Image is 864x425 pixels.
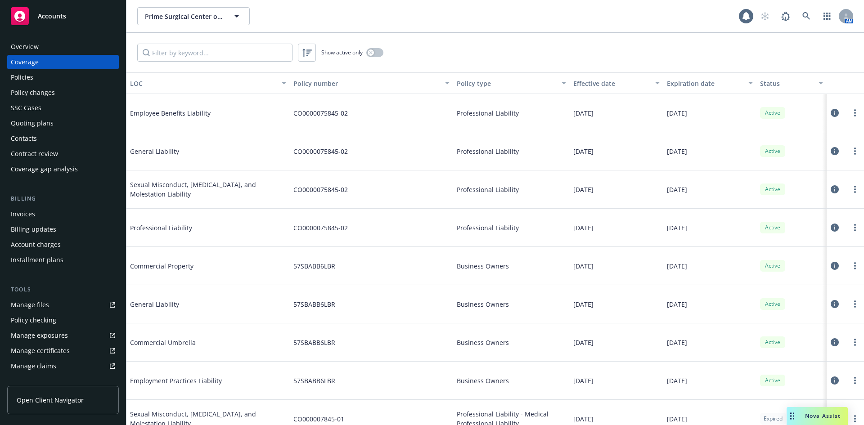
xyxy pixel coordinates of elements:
[457,223,519,233] span: Professional Liability
[573,223,594,233] span: [DATE]
[573,108,594,118] span: [DATE]
[7,194,119,203] div: Billing
[764,224,782,232] span: Active
[130,79,276,88] div: LOC
[805,412,841,420] span: Nova Assist
[293,185,348,194] span: CO0000075845-02
[293,223,348,233] span: CO0000075845-02
[293,108,348,118] span: CO0000075845-02
[453,72,570,94] button: Policy type
[457,108,519,118] span: Professional Liability
[11,253,63,267] div: Installment plans
[787,407,798,425] div: Drag to move
[11,116,54,130] div: Quoting plans
[764,376,782,385] span: Active
[764,109,782,117] span: Active
[573,147,594,156] span: [DATE]
[667,300,687,309] span: [DATE]
[573,338,594,347] span: [DATE]
[11,85,55,100] div: Policy changes
[7,237,119,252] a: Account charges
[667,414,687,424] span: [DATE]
[850,299,860,309] a: more
[764,415,783,423] span: Expired
[130,108,265,118] span: Employee Benefits Liability
[7,4,119,29] a: Accounts
[457,147,519,156] span: Professional Liability
[130,180,286,199] span: Sexual Misconduct, [MEDICAL_DATA], and Molestation Liability
[7,298,119,312] a: Manage files
[137,44,292,62] input: Filter by keyword...
[7,101,119,115] a: SSC Cases
[850,413,860,424] a: more
[850,337,860,348] a: more
[850,222,860,233] a: more
[130,300,265,309] span: General Liability
[11,147,58,161] div: Contract review
[11,298,49,312] div: Manage files
[293,338,335,347] span: 57SBABB6LBR
[457,338,509,347] span: Business Owners
[850,184,860,195] a: more
[764,147,782,155] span: Active
[11,313,56,327] div: Policy checking
[130,338,265,347] span: Commercial Umbrella
[7,55,119,69] a: Coverage
[7,162,119,176] a: Coverage gap analysis
[756,7,774,25] a: Start snowing
[764,185,782,193] span: Active
[137,7,250,25] button: Prime Surgical Center of Avondale, LLC
[7,40,119,54] a: Overview
[11,70,33,85] div: Policies
[850,107,860,118] a: more
[130,261,265,271] span: Commercial Property
[457,300,509,309] span: Business Owners
[573,414,594,424] span: [DATE]
[130,376,265,385] span: Employment Practices Liability
[457,261,509,271] span: Business Owners
[667,147,687,156] span: [DATE]
[293,300,335,309] span: 57SBABB6LBR
[293,261,335,271] span: 57SBABB6LBR
[293,376,335,385] span: 57SBABB6LBR
[818,7,836,25] a: Switch app
[11,359,56,373] div: Manage claims
[7,116,119,130] a: Quoting plans
[7,359,119,373] a: Manage claims
[130,147,265,156] span: General Liability
[787,407,848,425] button: Nova Assist
[17,395,84,405] span: Open Client Navigator
[777,7,795,25] a: Report a Bug
[764,300,782,308] span: Active
[797,7,815,25] a: Search
[573,376,594,385] span: [DATE]
[7,253,119,267] a: Installment plans
[667,376,687,385] span: [DATE]
[457,79,556,88] div: Policy type
[145,12,223,21] span: Prime Surgical Center of Avondale, LLC
[7,131,119,146] a: Contacts
[7,222,119,237] a: Billing updates
[573,185,594,194] span: [DATE]
[764,262,782,270] span: Active
[293,79,440,88] div: Policy number
[667,185,687,194] span: [DATE]
[850,146,860,157] a: more
[667,79,743,88] div: Expiration date
[11,207,35,221] div: Invoices
[760,79,813,88] div: Status
[667,261,687,271] span: [DATE]
[11,101,41,115] div: SSC Cases
[457,185,519,194] span: Professional Liability
[7,374,119,389] a: Manage BORs
[11,344,70,358] div: Manage certificates
[457,376,509,385] span: Business Owners
[573,300,594,309] span: [DATE]
[756,72,827,94] button: Status
[570,72,663,94] button: Effective date
[11,222,56,237] div: Billing updates
[7,285,119,294] div: Tools
[38,13,66,20] span: Accounts
[11,328,68,343] div: Manage exposures
[573,79,649,88] div: Effective date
